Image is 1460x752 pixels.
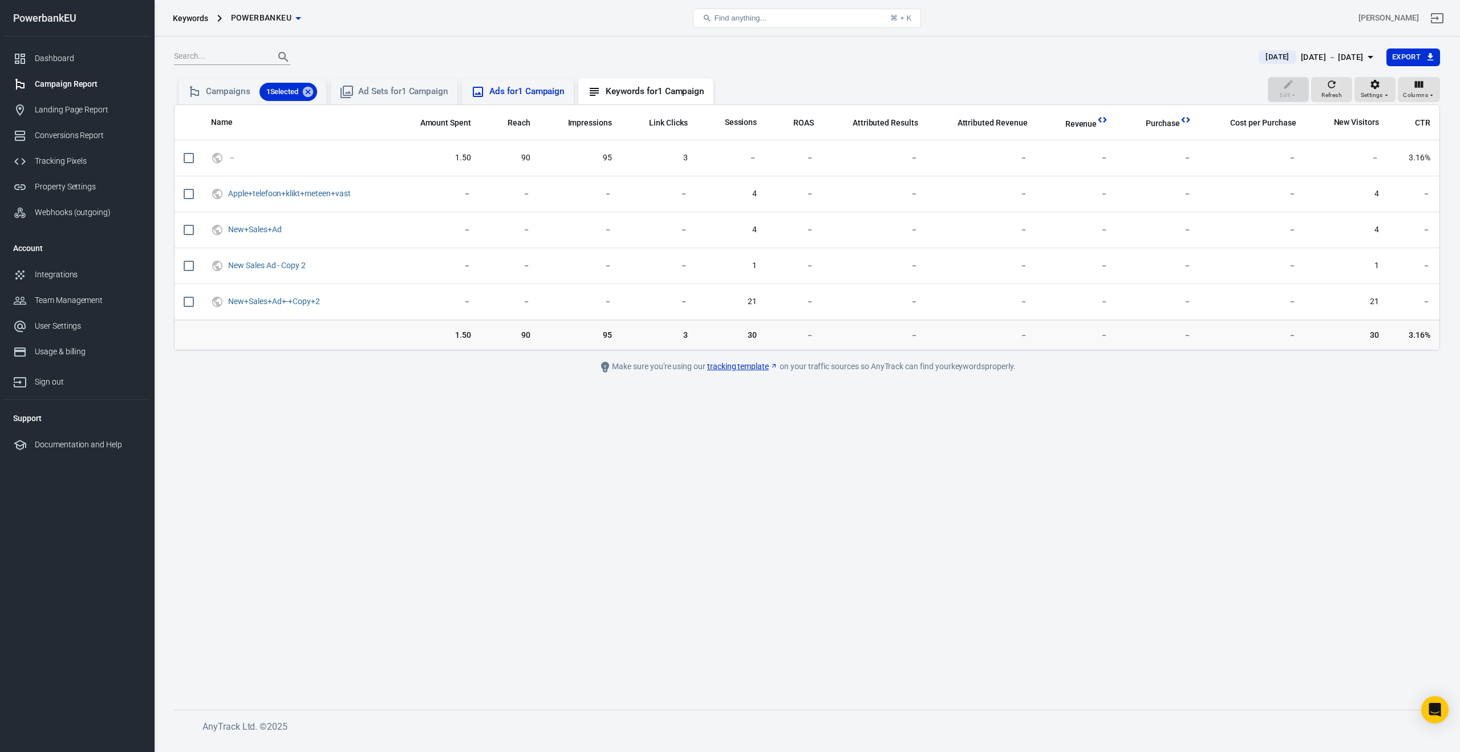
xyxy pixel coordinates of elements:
button: Columns [1398,77,1440,102]
span: － [832,188,918,200]
div: Open Intercom Messenger [1421,696,1449,723]
span: The estimated total amount of money you've spent on your campaign, ad set or ad during its schedule. [405,116,472,130]
span: [DATE] [1261,51,1293,63]
span: Apple+telefoon+klikt+meteen+vast [228,189,352,197]
span: － [1397,260,1430,272]
div: Sign out [35,376,141,388]
span: － [832,329,918,341]
span: － [489,260,530,272]
span: The number of people who saw your ads at least once. Reach is different from impressions, which m... [493,116,530,130]
a: Property Settings [4,174,150,200]
span: 4 [1315,188,1380,200]
button: Search [270,43,297,71]
button: Settings [1354,77,1396,102]
span: The number of clicks on links within the ad that led to advertiser-specified destinations [649,116,688,130]
span: The number of clicks on links within the ad that led to advertiser-specified destinations [634,116,688,130]
div: User Settings [35,320,141,332]
input: Search... [174,50,265,64]
span: Impressions [568,118,613,129]
span: The average cost for each "Purchase" event [1215,116,1296,130]
span: 1 Selected [259,86,306,98]
span: The total revenue attributed according to your ad network (Facebook, Google, etc.) [943,116,1028,130]
a: Campaign Report [4,71,150,97]
span: － [936,224,1028,236]
span: 21 [706,296,757,308]
div: Account id: euM9DEON [1358,12,1419,24]
div: Integrations [35,269,141,281]
span: 95 [549,152,612,164]
span: The total conversions attributed according to your ad network (Facebook, Google, etc.) [838,116,918,130]
span: Attributed Results [853,118,918,129]
button: PowerbankEU [226,7,305,29]
span: The percentage of times people saw your ad and performed a link click [1415,116,1430,130]
span: － [1210,260,1296,272]
span: Settings [1361,90,1383,100]
span: The average cost for each "Purchase" event [1230,116,1296,130]
span: 21 [1315,296,1380,308]
span: － [775,296,813,308]
span: － [1046,296,1109,308]
span: Purchase [1131,118,1180,130]
span: － [1315,152,1380,164]
span: － [630,296,688,308]
button: [DATE][DATE] － [DATE] [1250,48,1386,67]
span: The total revenue attributed according to your ad network (Facebook, Google, etc.) [958,116,1028,130]
svg: UTM & Web Traffic [211,223,224,237]
span: － [228,153,238,161]
span: － [1126,188,1191,200]
span: － [1397,188,1430,200]
span: The number of times your ads were on screen. [553,116,613,130]
span: 1.50 [400,329,471,341]
div: Usage & billing [35,346,141,358]
span: Columns [1403,90,1428,100]
span: － [1046,188,1109,200]
span: The estimated total amount of money you've spent on your campaign, ad set or ad during its schedule. [420,116,472,130]
span: New Sales Ad - Copy 2 [228,261,307,269]
div: Conversions Report [35,130,141,141]
span: The total conversions attributed according to your ad network (Facebook, Google, etc.) [853,116,918,130]
span: Sessions [725,117,757,128]
span: － [549,296,612,308]
span: － [832,260,918,272]
a: Integrations [4,262,150,288]
span: 4 [706,188,757,200]
a: New+Sales+Ad [228,225,282,234]
div: Team Management [35,294,141,306]
span: 95 [549,329,612,341]
span: － [775,224,813,236]
span: － [400,188,471,200]
a: Sign out [4,365,150,395]
li: Support [4,405,150,432]
div: Landing Page Report [35,104,141,116]
span: New Visitors [1319,117,1380,128]
span: － [549,188,612,200]
span: New+Sales+Ad [228,225,283,233]
a: New Sales Ad - Copy 2 [228,261,306,270]
div: ⌘ + K [890,14,911,22]
span: 90 [489,152,530,164]
a: Tracking Pixels [4,148,150,174]
span: 30 [1315,329,1380,341]
a: User Settings [4,313,150,339]
span: － [1046,260,1109,272]
span: － [489,188,530,200]
span: 3 [630,152,688,164]
div: 1Selected [259,83,318,101]
a: Dashboard [4,46,150,71]
span: － [936,152,1028,164]
span: － [832,152,918,164]
svg: This column is calculated from AnyTrack real-time data [1180,114,1191,126]
span: － [1397,296,1430,308]
span: － [775,329,813,341]
a: Sign out [1423,5,1451,32]
div: Keywords for 1 Campaign [606,86,704,98]
a: Webhooks (outgoing) [4,200,150,225]
button: Export [1386,48,1440,66]
a: New+Sales+Ad+-+Copy+2 [228,297,320,306]
div: scrollable content [175,105,1439,350]
div: Campaigns [206,83,317,101]
span: PowerbankEU [231,11,291,25]
a: Team Management [4,288,150,313]
span: － [1126,152,1191,164]
span: 4 [1315,224,1380,236]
